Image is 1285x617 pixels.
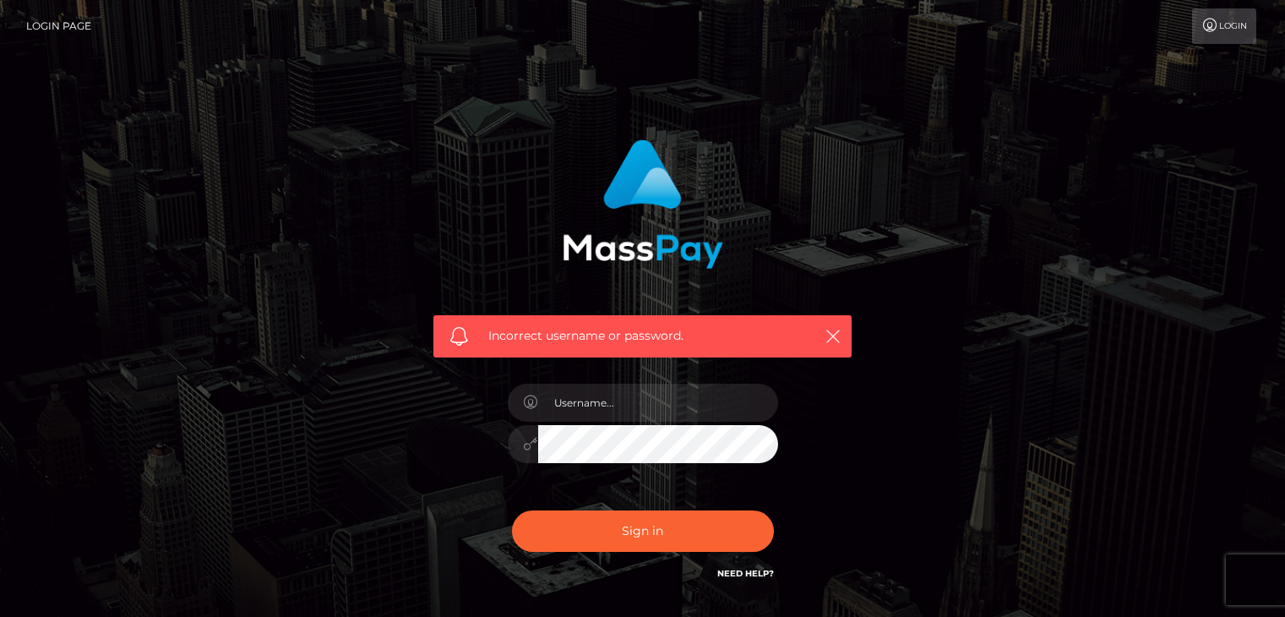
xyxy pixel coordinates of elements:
[26,8,91,44] a: Login Page
[563,139,723,269] img: MassPay Login
[488,327,797,345] span: Incorrect username or password.
[717,568,774,579] a: Need Help?
[1192,8,1256,44] a: Login
[538,384,778,422] input: Username...
[512,511,774,552] button: Sign in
